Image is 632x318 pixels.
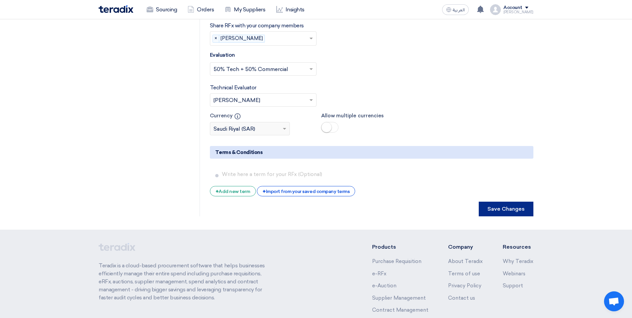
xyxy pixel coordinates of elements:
[448,283,481,289] a: Privacy Policy
[210,146,533,159] h5: Terms & Conditions
[263,188,266,195] span: +
[372,307,428,313] a: Contract Management
[210,51,235,59] label: Evaluation
[448,295,475,301] a: Contact us
[372,258,421,264] a: Purchase Requisition
[210,186,256,196] div: Add new term
[503,283,523,289] a: Support
[503,5,522,11] div: Account
[321,112,422,120] label: Allow multiple currencies
[503,243,533,251] li: Resources
[210,22,304,30] label: Share RFx with your company members
[214,125,255,133] span: Saudi Riyal (SAR)
[220,35,265,42] span: [PERSON_NAME]
[372,295,426,301] a: Supplier Management
[503,258,533,264] a: Why Teradix
[219,2,271,17] a: My Suppliers
[453,8,465,12] span: العربية
[257,186,355,196] div: Import from your saved company terms
[448,258,483,264] a: About Teradix
[604,291,624,311] div: Open chat
[479,202,533,216] button: Save Changes
[99,262,273,302] p: Teradix is a cloud-based procurement software that helps businesses efficiently manage their enti...
[503,10,533,14] div: [PERSON_NAME]
[448,243,483,251] li: Company
[442,4,469,15] button: العربية
[210,84,257,92] label: Technical Evaluator
[213,35,219,42] span: ×
[271,2,310,17] a: Insights
[503,271,525,277] a: Webinars
[222,168,531,181] input: Write here a term for your RFx (Optional)
[490,4,501,15] img: profile_test.png
[182,2,219,17] a: Orders
[210,112,311,120] label: Currency
[216,188,219,195] span: +
[372,243,428,251] li: Products
[372,271,386,277] a: e-RFx
[448,271,480,277] a: Terms of use
[99,5,133,13] img: Teradix logo
[141,2,182,17] a: Sourcing
[372,283,396,289] a: e-Auction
